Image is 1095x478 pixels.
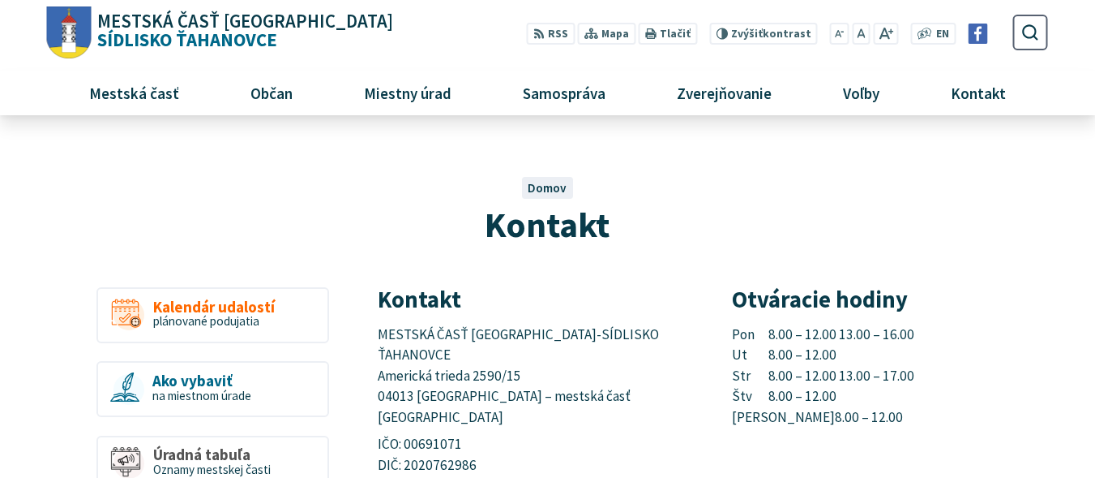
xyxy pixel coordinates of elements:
[837,71,886,114] span: Voľby
[968,24,988,44] img: Prejsť na Facebook stránku
[732,325,1048,428] p: 8.00 – 12.00 13.00 – 16.00 8.00 – 12.00 8.00 – 12.00 13.00 – 17.00 8.00 – 12.00 8.00 – 12.00
[639,23,697,45] button: Tlačiť
[334,71,481,114] a: Miestny úrad
[732,325,769,346] span: Pon
[378,434,694,476] p: IČO: 00691071 DIČ: 2020762986
[357,71,457,114] span: Miestny úrad
[936,26,949,43] span: EN
[494,71,635,114] a: Samospráva
[153,299,275,316] span: Kalendár udalostí
[516,71,611,114] span: Samospráva
[152,388,251,403] span: na miestnom úrade
[732,345,769,366] span: Ut
[527,23,575,45] a: RSS
[548,26,568,43] span: RSS
[873,23,898,45] button: Zväčšiť veľkosť písma
[814,71,909,114] a: Voľby
[732,386,769,407] span: Štv
[378,325,661,427] span: MESTSKÁ ČASŤ [GEOGRAPHIC_DATA]-SÍDLISKO ŤAHANOVCE Americká trieda 2590/15 04013 [GEOGRAPHIC_DATA]...
[731,27,763,41] span: Zvýšiť
[922,71,1036,114] a: Kontakt
[96,361,329,417] a: Ako vybaviť na miestnom úrade
[153,446,271,463] span: Úradná tabuľa
[59,71,208,114] a: Mestská časť
[732,407,835,428] span: [PERSON_NAME]
[152,372,251,390] span: Ako vybaviť
[220,71,322,114] a: Občan
[578,23,635,45] a: Mapa
[732,366,769,387] span: Str
[97,12,393,31] span: Mestská časť [GEOGRAPHIC_DATA]
[709,23,817,45] button: Zvýšiťkontrast
[648,71,802,114] a: Zverejňovanie
[932,26,954,43] a: EN
[945,71,1012,114] span: Kontakt
[244,71,298,114] span: Občan
[485,202,610,247] span: Kontakt
[378,287,694,312] h3: Kontakt
[153,313,259,329] span: plánované podujatia
[660,28,691,41] span: Tlačiť
[852,23,870,45] button: Nastaviť pôvodnú veľkosť písma
[47,6,393,59] a: Logo Sídlisko Ťahanovce, prejsť na domovskú stránku.
[732,287,1048,312] h3: Otváracie hodiny
[601,26,629,43] span: Mapa
[830,23,849,45] button: Zmenšiť veľkosť písma
[153,462,271,477] span: Oznamy mestskej časti
[47,6,92,59] img: Prejsť na domovskú stránku
[528,180,567,196] a: Domov
[731,28,811,41] span: kontrast
[92,12,394,50] span: Sídlisko Ťahanovce
[83,71,185,114] span: Mestská časť
[670,71,777,114] span: Zverejňovanie
[96,287,329,343] a: Kalendár udalostí plánované podujatia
